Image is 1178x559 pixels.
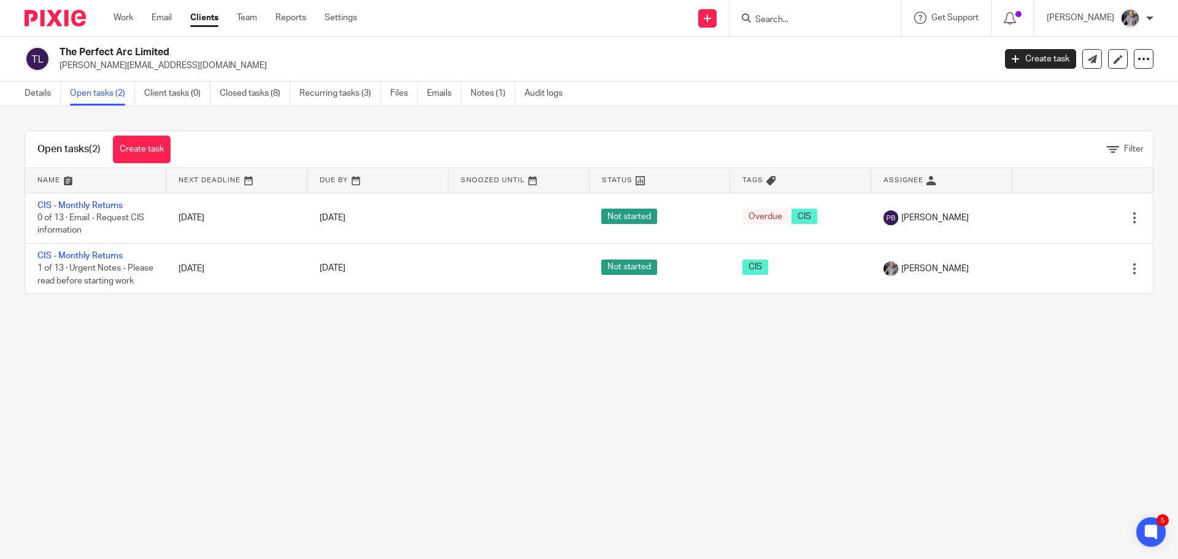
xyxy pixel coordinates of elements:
[791,209,817,224] span: CIS
[742,209,788,224] span: Overdue
[190,12,218,24] a: Clients
[113,136,171,163] a: Create task
[1124,145,1144,153] span: Filter
[114,12,133,24] a: Work
[25,46,50,72] img: svg%3E
[754,15,864,26] input: Search
[742,177,763,183] span: Tags
[1120,9,1140,28] img: -%20%20-%20studio@ingrained.co.uk%20for%20%20-20220223%20at%20101413%20-%201W1A2026.jpg
[601,260,657,275] span: Not started
[1005,49,1076,69] a: Create task
[299,82,381,106] a: Recurring tasks (3)
[166,243,307,293] td: [DATE]
[471,82,515,106] a: Notes (1)
[70,82,135,106] a: Open tasks (2)
[25,10,86,26] img: Pixie
[901,263,969,275] span: [PERSON_NAME]
[320,264,345,273] span: [DATE]
[37,252,123,260] a: CIS - Monthly Returns
[325,12,357,24] a: Settings
[742,260,768,275] span: CIS
[901,212,969,224] span: [PERSON_NAME]
[883,261,898,276] img: -%20%20-%20studio@ingrained.co.uk%20for%20%20-20220223%20at%20101413%20-%201W1A2026.jpg
[166,193,307,243] td: [DATE]
[237,12,257,24] a: Team
[390,82,418,106] a: Files
[144,82,210,106] a: Client tasks (0)
[60,46,801,59] h2: The Perfect Arc Limited
[37,201,123,210] a: CIS - Monthly Returns
[152,12,172,24] a: Email
[37,143,101,156] h1: Open tasks
[1047,12,1114,24] p: [PERSON_NAME]
[461,177,525,183] span: Snoozed Until
[25,82,61,106] a: Details
[931,13,979,22] span: Get Support
[883,210,898,225] img: svg%3E
[427,82,461,106] a: Emails
[89,144,101,154] span: (2)
[275,12,306,24] a: Reports
[37,214,144,235] span: 0 of 13 · Email - Request CIS information
[601,209,657,224] span: Not started
[602,177,633,183] span: Status
[220,82,290,106] a: Closed tasks (8)
[320,214,345,222] span: [DATE]
[60,60,987,72] p: [PERSON_NAME][EMAIL_ADDRESS][DOMAIN_NAME]
[525,82,572,106] a: Audit logs
[37,264,153,286] span: 1 of 13 · Urgent Notes - Please read before starting work
[1157,514,1169,526] div: 5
